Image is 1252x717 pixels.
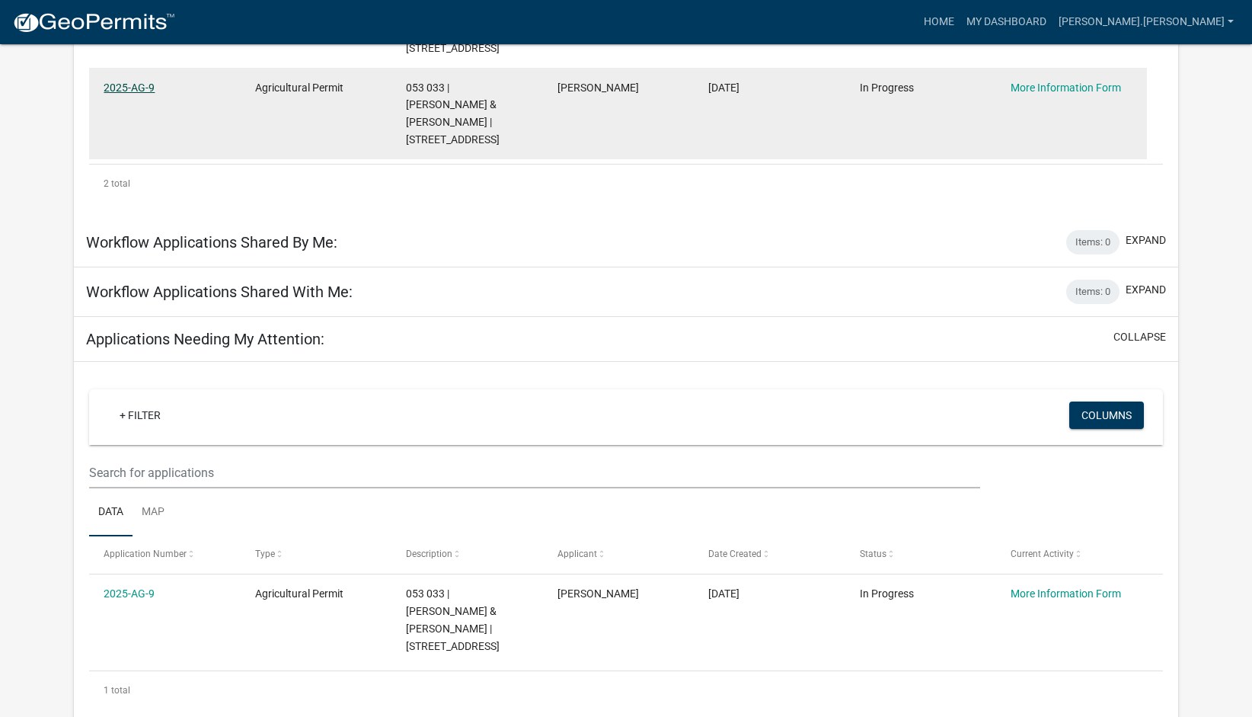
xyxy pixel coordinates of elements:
span: In Progress [860,587,914,600]
datatable-header-cell: Applicant [542,536,693,573]
span: Date Created [708,549,762,559]
a: Home [918,8,960,37]
h5: Workflow Applications Shared With Me: [86,283,353,301]
a: Map [133,488,174,537]
datatable-header-cell: Status [845,536,995,573]
h5: Applications Needing My Attention: [86,330,324,348]
span: Agricultural Permit [255,587,343,600]
div: Items: 0 [1066,230,1119,254]
span: Status [860,549,886,559]
button: expand [1126,232,1166,248]
span: Deb DeRoche [557,587,639,600]
span: 07/31/2025 [708,82,739,94]
div: Items: 0 [1066,280,1119,304]
button: collapse [1113,329,1166,345]
a: Data [89,488,133,537]
span: 07/31/2025 [708,587,739,600]
h5: Workflow Applications Shared By Me: [86,233,337,251]
a: + Filter [107,402,173,429]
datatable-header-cell: Description [391,536,542,573]
span: Description [406,549,452,559]
span: Agricultural Permit [255,82,343,94]
span: Current Activity [1011,549,1074,559]
button: expand [1126,282,1166,298]
datatable-header-cell: Application Number [89,536,240,573]
datatable-header-cell: Date Created [694,536,845,573]
a: More Information Form [1011,82,1121,94]
span: 053 033 | DEROCHE STEVEN J & DEBORAH L | 297 ANCHOR POINTE DR | Horse Barn [406,587,500,651]
span: 053 033 | DEROCHE STEVEN J & DEBORAH L | 297 ANCHOR POINTE DR | Horse Barn [406,82,500,146]
a: 2025-AG-9 [104,587,155,600]
span: Type [255,549,275,559]
span: Deb DeRoche [557,82,639,94]
span: Applicant [557,549,597,559]
datatable-header-cell: Type [241,536,391,573]
a: 2025-AG-9 [104,82,155,94]
a: More Information Form [1011,587,1121,600]
span: In Progress [860,82,914,94]
span: Application Number [104,549,187,559]
div: 1 total [89,671,1163,709]
button: Columns [1069,402,1144,429]
datatable-header-cell: Current Activity [996,536,1147,573]
div: 2 total [89,165,1163,203]
a: [PERSON_NAME].[PERSON_NAME] [1052,8,1240,37]
a: My Dashboard [960,8,1052,37]
input: Search for applications [89,457,980,488]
